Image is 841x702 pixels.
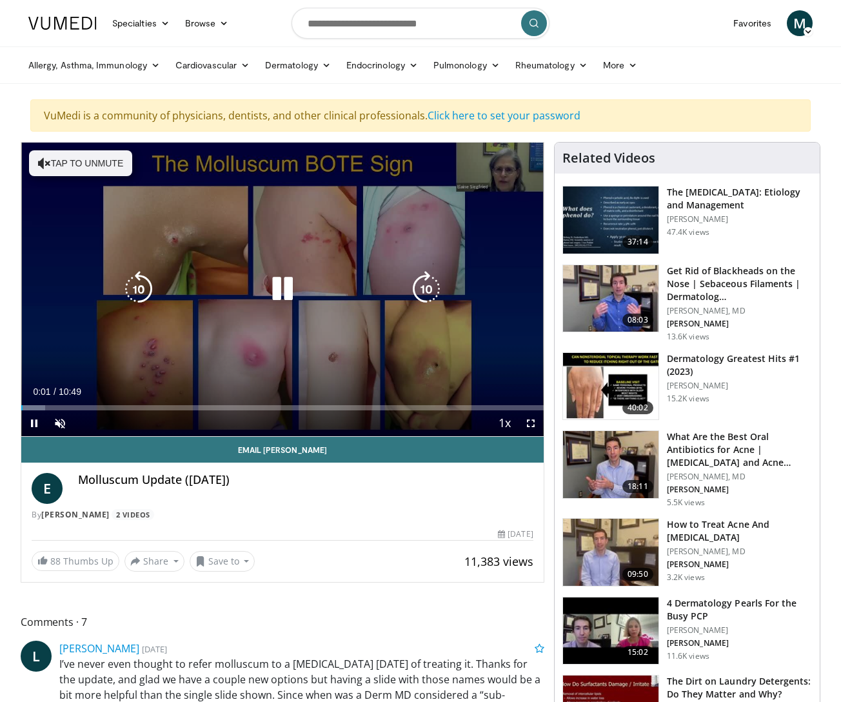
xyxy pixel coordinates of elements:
[21,641,52,672] a: L
[667,625,812,636] p: [PERSON_NAME]
[563,265,658,332] img: 54dc8b42-62c8-44d6-bda4-e2b4e6a7c56d.150x105_q85_crop-smart_upscale.jpg
[257,52,339,78] a: Dermatology
[168,52,257,78] a: Cardiovascular
[292,8,549,39] input: Search topics, interventions
[667,186,812,212] h3: The [MEDICAL_DATA]: Etiology and Management
[339,52,426,78] a: Endocrinology
[21,405,544,410] div: Progress Bar
[563,431,658,498] img: cd394936-f734-46a2-a1c5-7eff6e6d7a1f.150x105_q85_crop-smart_upscale.jpg
[563,519,658,586] img: a3cafd6f-40a9-4bb9-837d-a5e4af0c332c.150x105_q85_crop-smart_upscale.jpg
[59,641,139,656] a: [PERSON_NAME]
[54,386,56,397] span: /
[29,150,132,176] button: Tap to unmute
[78,473,533,487] h4: Molluscum Update ([DATE])
[21,410,47,436] button: Pause
[622,314,653,326] span: 08:03
[667,352,812,378] h3: Dermatology Greatest Hits #1 (2023)
[464,554,533,569] span: 11,383 views
[667,306,812,316] p: [PERSON_NAME], MD
[787,10,813,36] a: M
[50,555,61,567] span: 88
[667,497,705,508] p: 5.5K views
[190,551,255,572] button: Save to
[667,265,812,303] h3: Get Rid of Blackheads on the Nose | Sebaceous Filaments | Dermatolog…
[667,381,812,391] p: [PERSON_NAME]
[426,52,508,78] a: Pulmonology
[667,472,812,482] p: [PERSON_NAME], MD
[112,509,154,520] a: 2 Videos
[563,353,658,420] img: 167f4955-2110-4677-a6aa-4d4647c2ca19.150x105_q85_crop-smart_upscale.jpg
[562,352,812,421] a: 40:02 Dermatology Greatest Hits #1 (2023) [PERSON_NAME] 15.2K views
[21,143,544,437] video-js: Video Player
[177,10,237,36] a: Browse
[498,528,533,540] div: [DATE]
[667,332,709,342] p: 13.6K views
[33,386,50,397] span: 0:01
[21,437,544,463] a: Email [PERSON_NAME]
[562,186,812,254] a: 37:14 The [MEDICAL_DATA]: Etiology and Management [PERSON_NAME] 47.4K views
[667,518,812,544] h3: How to Treat Acne And [MEDICAL_DATA]
[47,410,73,436] button: Unmute
[21,52,168,78] a: Allergy, Asthma, Immunology
[562,150,655,166] h4: Related Videos
[667,394,709,404] p: 15.2K views
[667,485,812,495] p: [PERSON_NAME]
[667,651,709,661] p: 11.6K views
[667,597,812,623] h3: 4 Dermatology Pearls For the Busy PCP
[622,568,653,581] span: 09:50
[32,473,63,504] a: E
[667,638,812,648] p: [PERSON_NAME]
[667,227,709,237] p: 47.4K views
[142,643,167,655] small: [DATE]
[622,401,653,414] span: 40:02
[562,430,812,508] a: 18:11 What Are the Best Oral Antibiotics for Acne | [MEDICAL_DATA] and Acne… [PERSON_NAME], MD [P...
[563,186,658,254] img: c5af237d-e68a-4dd3-8521-77b3daf9ece4.150x105_q85_crop-smart_upscale.jpg
[622,646,653,659] span: 15:02
[124,551,184,572] button: Share
[562,597,812,665] a: 15:02 4 Dermatology Pearls For the Busy PCP [PERSON_NAME] [PERSON_NAME] 11.6K views
[32,551,119,571] a: 88 Thumbs Up
[32,509,533,521] div: By
[41,509,110,520] a: [PERSON_NAME]
[59,386,81,397] span: 10:49
[667,214,812,225] p: [PERSON_NAME]
[667,319,812,329] p: [PERSON_NAME]
[622,236,653,248] span: 37:14
[563,597,658,665] img: 04c704bc-886d-4395-b463-610399d2ca6d.150x105_q85_crop-smart_upscale.jpg
[30,99,811,132] div: VuMedi is a community of physicians, dentists, and other clinical professionals.
[508,52,595,78] a: Rheumatology
[492,410,518,436] button: Playback Rate
[726,10,779,36] a: Favorites
[667,559,812,570] p: [PERSON_NAME]
[518,410,544,436] button: Fullscreen
[21,614,544,630] span: Comments 7
[562,265,812,342] a: 08:03 Get Rid of Blackheads on the Nose | Sebaceous Filaments | Dermatolog… [PERSON_NAME], MD [PE...
[667,572,705,583] p: 3.2K views
[667,547,812,557] p: [PERSON_NAME], MD
[104,10,177,36] a: Specialties
[28,17,97,30] img: VuMedi Logo
[428,108,580,123] a: Click here to set your password
[622,480,653,493] span: 18:11
[562,518,812,587] a: 09:50 How to Treat Acne And [MEDICAL_DATA] [PERSON_NAME], MD [PERSON_NAME] 3.2K views
[595,52,645,78] a: More
[667,430,812,469] h3: What Are the Best Oral Antibiotics for Acne | [MEDICAL_DATA] and Acne…
[667,675,812,701] h3: The Dirt on Laundry Detergents: Do They Matter and Why?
